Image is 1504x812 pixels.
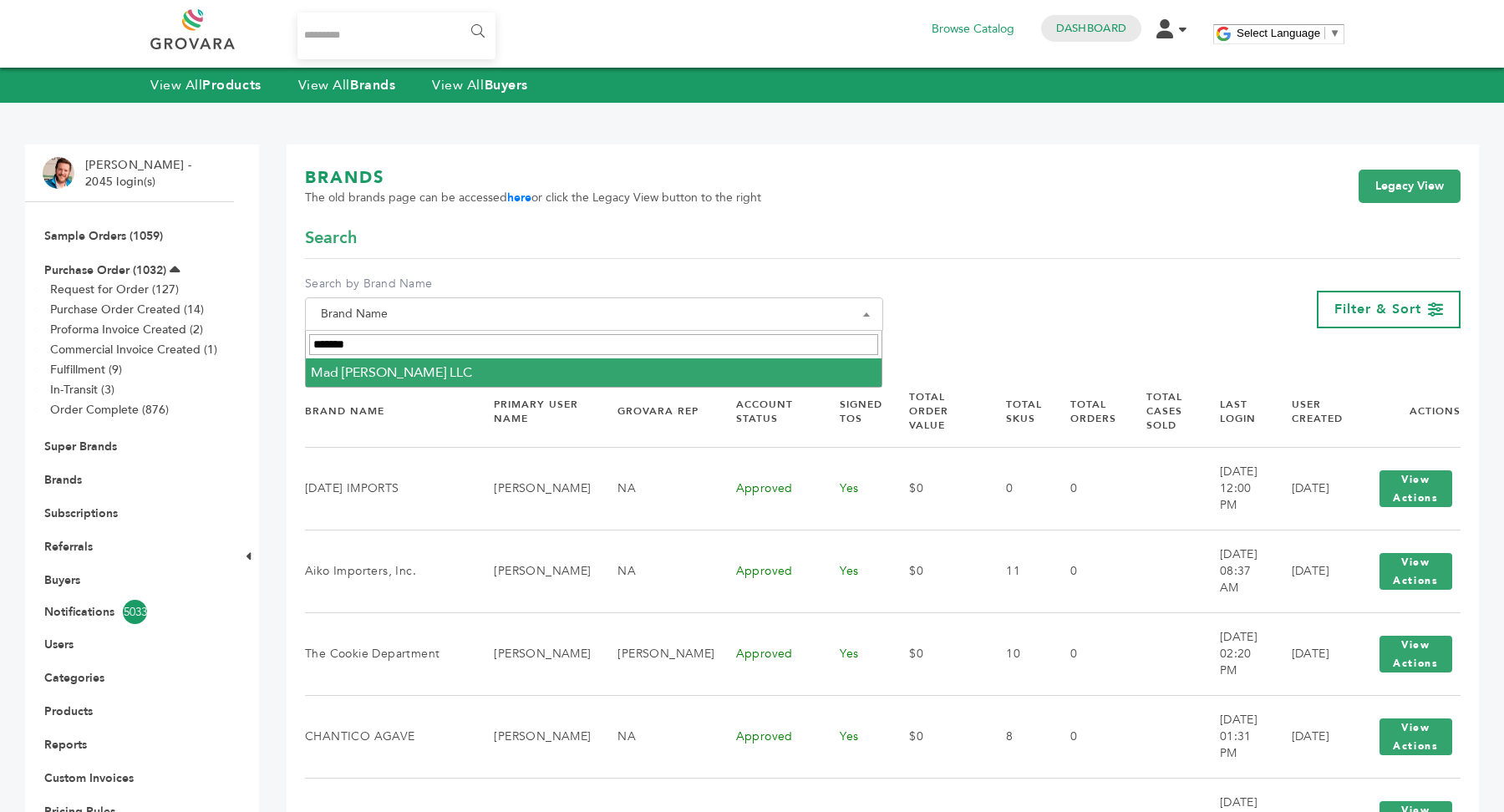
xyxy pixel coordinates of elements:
[1237,27,1320,39] span: Select Language
[1271,530,1350,612] td: [DATE]
[715,447,820,530] td: Approved
[888,447,985,530] td: $0
[298,76,396,94] a: View AllBrands
[473,530,597,612] td: [PERSON_NAME]
[819,376,888,447] th: Signed TOS
[350,76,395,94] strong: Brands
[932,20,1014,38] a: Browse Catalog
[888,376,985,447] th: Total Order Value
[44,670,104,686] a: Categories
[1125,376,1199,447] th: Total Cases Sold
[306,358,882,387] li: Mad [PERSON_NAME] LLC
[1237,27,1340,39] a: Select Language​
[1056,21,1126,36] a: Dashboard
[305,376,473,447] th: Brand Name
[473,376,597,447] th: Primary User Name
[50,282,179,297] a: Request for Order (127)
[1271,376,1350,447] th: User Created
[597,695,714,778] td: NA
[305,166,761,190] h1: BRANDS
[1380,636,1452,672] button: View Actions
[715,376,820,447] th: Account Status
[1199,447,1271,530] td: [DATE] 12:00 PM
[597,376,714,447] th: Grovara Rep
[1049,376,1125,447] th: Total Orders
[44,228,163,244] a: Sample Orders (1059)
[819,530,888,612] td: Yes
[985,612,1049,695] td: 10
[305,447,473,530] td: [DATE] IMPORTS
[85,157,196,190] li: [PERSON_NAME] - 2045 login(s)
[715,530,820,612] td: Approved
[1350,376,1461,447] th: Actions
[1049,612,1125,695] td: 0
[473,695,597,778] td: [PERSON_NAME]
[1380,718,1452,755] button: View Actions
[1199,695,1271,778] td: [DATE] 01:31 PM
[1199,376,1271,447] th: Last Login
[305,530,473,612] td: Aiko Importers, Inc.
[1199,612,1271,695] td: [DATE] 02:20 PM
[1049,695,1125,778] td: 0
[819,612,888,695] td: Yes
[50,402,169,418] a: Order Complete (876)
[507,190,531,206] a: here
[985,530,1049,612] td: 11
[305,276,883,292] label: Search by Brand Name
[44,770,134,786] a: Custom Invoices
[44,572,80,588] a: Buyers
[1049,530,1125,612] td: 0
[597,447,714,530] td: NA
[1380,553,1452,590] button: View Actions
[473,612,597,695] td: [PERSON_NAME]
[1199,530,1271,612] td: [DATE] 08:37 AM
[1380,470,1452,507] button: View Actions
[485,76,528,94] strong: Buyers
[44,703,93,719] a: Products
[597,530,714,612] td: NA
[44,505,118,521] a: Subscriptions
[305,190,761,206] span: The old brands page can be accessed or click the Legacy View button to the right
[44,539,93,555] a: Referrals
[297,13,495,59] input: Search...
[985,447,1049,530] td: 0
[888,695,985,778] td: $0
[1049,447,1125,530] td: 0
[44,600,215,624] a: Notifications5033
[1359,170,1461,203] a: Legacy View
[123,600,147,624] span: 5033
[44,439,117,454] a: Super Brands
[985,376,1049,447] th: Total SKUs
[309,334,879,355] input: Search
[305,695,473,778] td: CHANTICO AGAVE
[1334,300,1421,318] span: Filter & Sort
[50,302,204,317] a: Purchase Order Created (14)
[1271,447,1350,530] td: [DATE]
[888,612,985,695] td: $0
[473,447,597,530] td: [PERSON_NAME]
[819,695,888,778] td: Yes
[44,262,166,278] a: Purchase Order (1032)
[1324,27,1325,39] span: ​
[305,612,473,695] td: The Cookie Department
[715,695,820,778] td: Approved
[305,226,357,250] span: Search
[1271,695,1350,778] td: [DATE]
[150,76,262,94] a: View AllProducts
[50,322,203,337] a: Proforma Invoice Created (2)
[314,302,874,326] span: Brand Name
[50,382,114,398] a: In-Transit (3)
[44,472,82,488] a: Brands
[202,76,261,94] strong: Products
[715,612,820,695] td: Approved
[44,637,74,652] a: Users
[597,612,714,695] td: [PERSON_NAME]
[1329,27,1340,39] span: ▼
[819,447,888,530] td: Yes
[1271,612,1350,695] td: [DATE]
[44,737,87,753] a: Reports
[50,342,217,358] a: Commercial Invoice Created (1)
[305,297,883,331] span: Brand Name
[50,362,122,378] a: Fulfillment (9)
[888,530,985,612] td: $0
